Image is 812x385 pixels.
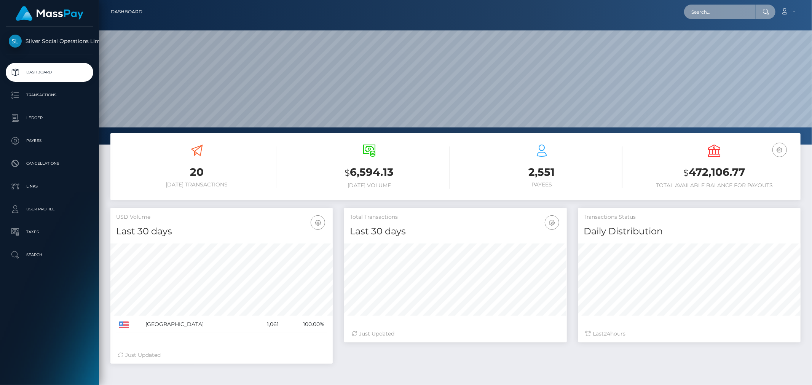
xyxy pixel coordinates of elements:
[9,158,90,169] p: Cancellations
[6,131,93,150] a: Payees
[111,4,142,20] a: Dashboard
[252,316,281,333] td: 1,061
[9,135,90,146] p: Payees
[116,165,277,180] h3: 20
[6,63,93,82] a: Dashboard
[9,67,90,78] p: Dashboard
[16,6,83,21] img: MassPay Logo
[6,154,93,173] a: Cancellations
[461,165,622,180] h3: 2,551
[118,351,325,359] div: Just Updated
[584,213,795,221] h5: Transactions Status
[116,213,327,221] h5: USD Volume
[350,225,561,238] h4: Last 30 days
[634,182,795,189] h6: Total Available Balance for Payouts
[6,200,93,219] a: User Profile
[9,89,90,101] p: Transactions
[461,181,622,188] h6: Payees
[9,204,90,215] p: User Profile
[9,181,90,192] p: Links
[9,226,90,238] p: Taxes
[289,165,450,180] h3: 6,594.13
[6,245,93,264] a: Search
[683,167,689,178] small: $
[116,181,277,188] h6: [DATE] Transactions
[634,165,795,180] h3: 472,106.77
[9,35,22,48] img: Silver Social Operations Limited
[6,108,93,127] a: Ledger
[345,167,350,178] small: $
[6,177,93,196] a: Links
[281,316,327,333] td: 100.00%
[9,112,90,124] p: Ledger
[6,223,93,242] a: Taxes
[289,182,450,189] h6: [DATE] Volume
[6,38,93,45] span: Silver Social Operations Limited
[6,86,93,105] a: Transactions
[604,330,611,337] span: 24
[350,213,561,221] h5: Total Transactions
[586,330,793,338] div: Last hours
[116,225,327,238] h4: Last 30 days
[119,321,129,328] img: US.png
[9,249,90,261] p: Search
[352,330,559,338] div: Just Updated
[143,316,252,333] td: [GEOGRAPHIC_DATA]
[584,225,795,238] h4: Daily Distribution
[684,5,756,19] input: Search...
